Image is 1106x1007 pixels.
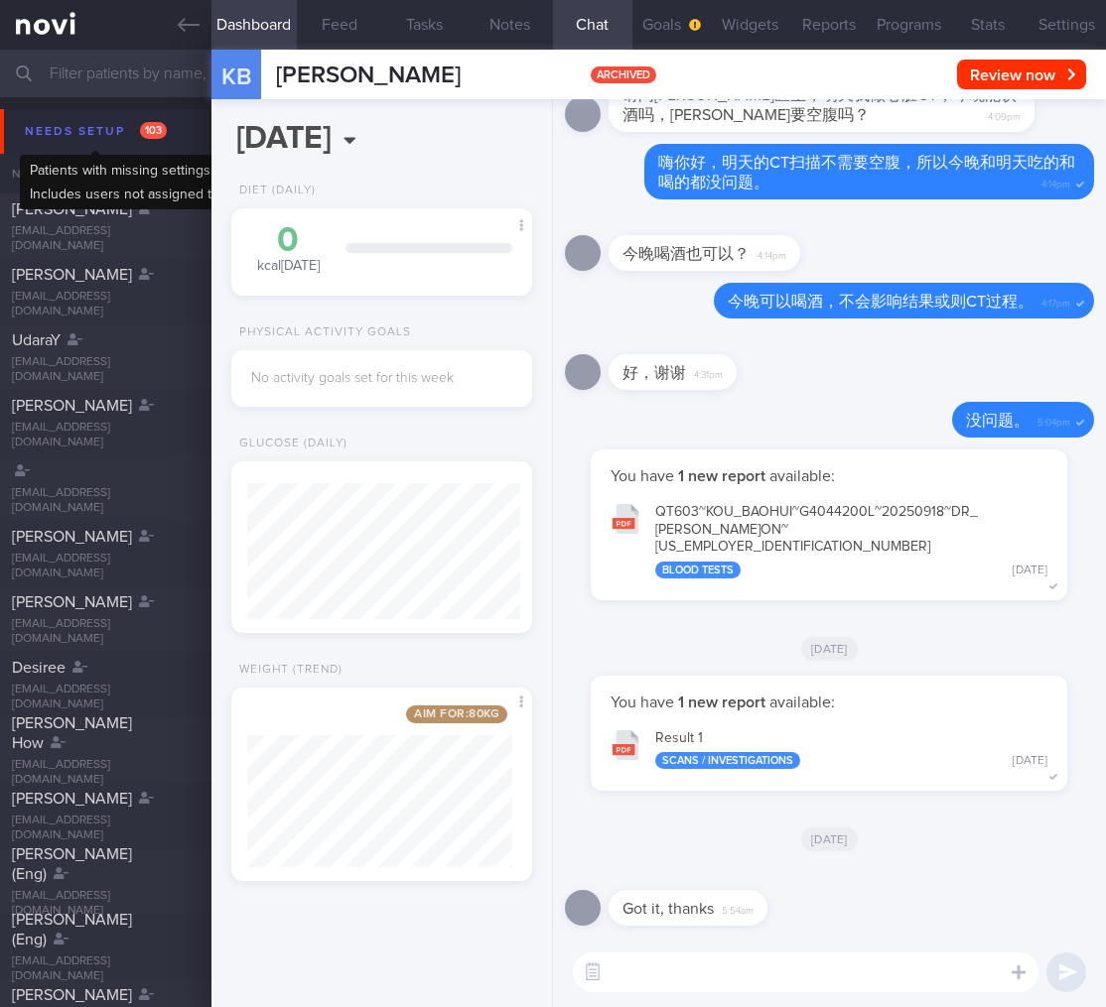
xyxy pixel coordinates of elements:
span: 4:14pm [758,244,786,263]
span: Aim for: 80 kg [406,705,507,723]
button: Review now [957,60,1086,89]
span: 4:31pm [694,363,723,382]
div: [EMAIL_ADDRESS][DOMAIN_NAME] [12,758,200,788]
span: [PERSON_NAME] [276,63,461,87]
div: [DATE] [1013,564,1047,578]
span: 5:04pm [1037,411,1070,430]
span: [PERSON_NAME] [12,529,132,545]
span: [PERSON_NAME] [12,791,132,807]
div: [EMAIL_ADDRESS][DOMAIN_NAME] [12,814,200,843]
p: You have available: [611,692,1047,712]
button: Result 1 Scans / Investigations [DATE] [601,717,1057,780]
div: Diet (Daily) [231,184,316,198]
div: kcal [DATE] [251,223,326,276]
div: [DATE] [1013,754,1047,769]
div: KB [199,38,273,114]
div: Weight (Trend) [231,663,343,678]
div: 0 [251,223,326,258]
div: [EMAIL_ADDRESS][DOMAIN_NAME] [12,683,200,712]
span: 嗨你好，明天的CT扫描不需要空腹，所以今晚和明天吃的和喝的都没问题。 [658,155,1075,190]
div: Chats [132,154,211,193]
div: [EMAIL_ADDRESS][DOMAIN_NAME] [12,290,200,319]
div: [EMAIL_ADDRESS][DOMAIN_NAME] [12,355,200,385]
button: QT603~KOU_BAOHUI~G4044200L~20250918~DR_[PERSON_NAME]ON~[US_EMPLOYER_IDENTIFICATION_NUMBER] Blood ... [601,491,1057,588]
span: [PERSON_NAME] [12,201,132,217]
span: 4:17pm [1041,292,1070,311]
strong: 1 new report [674,468,769,484]
div: [EMAIL_ADDRESS][DOMAIN_NAME] [12,552,200,581]
span: 好，谢谢 [622,365,686,381]
span: 今晚可以喝酒，不会影响结果或则CT过程。 [728,294,1034,310]
span: [PERSON_NAME] [12,987,132,1003]
div: [EMAIL_ADDRESS][DOMAIN_NAME] [12,224,200,254]
span: [PERSON_NAME] How [12,715,132,751]
div: Physical Activity Goals [231,325,411,340]
p: You have available: [611,466,1047,486]
div: Blood Tests [655,562,741,578]
span: [DATE] [801,827,858,851]
span: archived [591,66,656,83]
div: Glucose (Daily) [231,437,347,451]
span: 4:09pm [988,105,1021,124]
div: [EMAIL_ADDRESS][DOMAIN_NAME] [12,617,200,647]
div: Result 1 [655,730,1047,770]
div: [EMAIL_ADDRESS][DOMAIN_NAME] [12,486,200,516]
span: 没问题。 [966,413,1030,429]
span: [PERSON_NAME] (Eng) [12,912,132,947]
span: 4:14pm [1041,173,1070,191]
span: UdaraY [12,332,61,348]
span: 5:54am [722,899,754,918]
span: [PERSON_NAME] [12,398,132,414]
div: Needs setup [20,118,172,145]
span: [PERSON_NAME] (Eng) [12,846,132,882]
span: Got it, thanks [622,901,714,917]
span: 103 [140,122,167,139]
div: [EMAIL_ADDRESS][DOMAIN_NAME] [12,954,200,984]
div: No activity goals set for this week [251,370,512,388]
div: [EMAIL_ADDRESS][DOMAIN_NAME] [12,421,200,450]
div: Scans / Investigations [655,752,800,769]
strong: 1 new report [674,694,769,710]
span: Desiree [12,660,66,676]
span: 今晚喝酒也可以？ [622,246,750,262]
span: [DATE] [801,637,858,661]
span: [PERSON_NAME] [12,594,132,610]
div: QT603~KOU_ BAOHUI~G4044200L~20250918~DR_ [PERSON_NAME] ON~[US_EMPLOYER_IDENTIFICATION_NUMBER] [655,504,1047,578]
div: [EMAIL_ADDRESS][DOMAIN_NAME] [12,889,200,919]
span: [PERSON_NAME] [12,267,132,283]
